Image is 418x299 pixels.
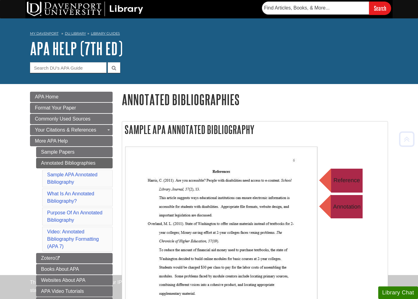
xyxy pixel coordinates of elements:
[30,92,113,102] a: APA Home
[30,103,113,113] a: Format Your Paper
[35,138,68,144] span: More APA Help
[36,147,113,157] a: Sample Papers
[35,116,90,121] span: Commonly Used Sources
[47,172,97,185] a: Sample APA Annotated Bibliography
[65,31,86,36] a: DU Library
[35,127,96,132] span: Your Citations & References
[35,105,76,110] span: Format Your Paper
[36,253,113,263] a: Zotero
[262,2,369,14] input: Find Articles, Books, & More...
[36,275,113,286] a: Websites About APA
[30,39,123,58] a: APA Help (7th Ed)
[30,114,113,124] a: Commonly Used Sources
[30,125,113,135] a: Your Citations & References
[122,121,388,138] h2: Sample APA Annotated Bibliography
[91,31,120,36] a: Library Guides
[36,158,113,168] a: Annotated Bibliographies
[47,191,94,204] a: What Is An Annotated Bibliography?
[397,135,416,143] a: Back to Top
[30,62,106,73] input: Search DU's APA Guide
[30,136,113,146] a: More APA Help
[55,256,60,260] i: This link opens in a new window
[378,286,418,299] button: Library Chat
[35,94,58,99] span: APA Home
[369,2,391,15] input: Search
[47,210,103,223] a: Purpose Of An Annotated Bibliography
[122,92,388,107] h1: Annotated Bibliographies
[36,264,113,274] a: Books About APA
[262,2,391,15] form: Searches DU Library's articles, books, and more
[27,2,143,16] img: DU Library
[30,29,388,39] nav: breadcrumb
[36,286,113,297] a: APA Video Tutorials
[30,31,58,36] a: My Davenport
[47,229,99,249] a: Video: Annotated Bibliography Formatting (APA 7)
